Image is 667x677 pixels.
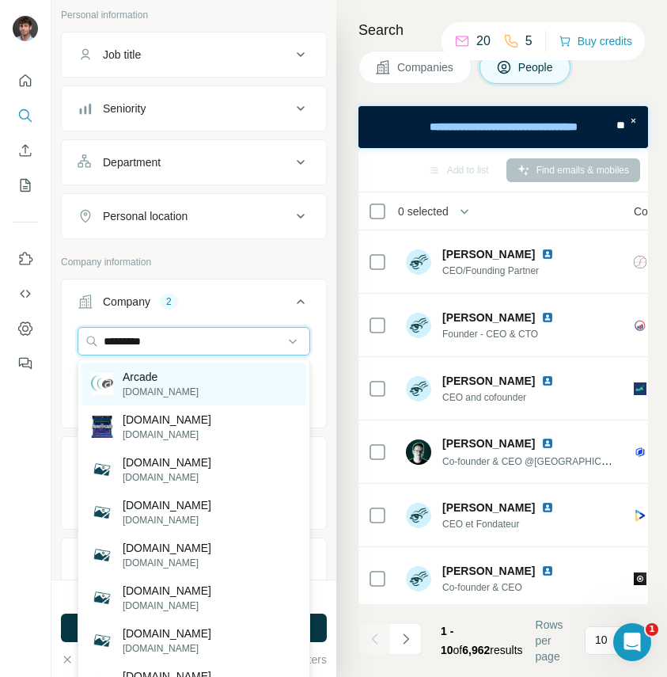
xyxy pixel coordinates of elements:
img: vintagearcade.fr [91,587,113,609]
button: Navigate to next page [390,623,422,655]
img: Avatar [406,566,431,591]
img: groupe-arcade.fr [91,629,113,652]
span: [PERSON_NAME] [442,246,535,262]
img: LinkedIn logo [541,375,554,387]
span: 1 - 10 [441,625,453,656]
span: [PERSON_NAME] [442,500,535,515]
p: 5 [525,32,532,51]
p: [DOMAIN_NAME] [123,497,211,513]
span: CEO et Fondateur [442,517,560,531]
span: 6,962 [462,644,490,656]
div: Company [103,294,150,310]
button: Search [13,101,38,130]
button: Quick start [13,67,38,95]
button: My lists [13,171,38,200]
p: [DOMAIN_NAME] [123,599,211,613]
img: Avatar [406,376,431,401]
button: Feedback [13,349,38,378]
img: myarcade.fr [91,458,113,481]
p: [DOMAIN_NAME] [123,428,211,442]
button: Run search [61,614,327,642]
img: Logo of Data Shop [634,256,646,268]
button: Use Surfe API [13,280,38,308]
button: Dashboard [13,314,38,343]
button: Enrich CSV [13,136,38,165]
button: HQ location [62,542,326,580]
button: Seniority [62,89,326,127]
img: Logo of Serenytics [634,319,646,332]
span: of [453,644,463,656]
span: People [518,59,555,75]
button: Buy credits [559,30,632,52]
p: 10 [595,632,608,648]
iframe: Banner [358,106,648,148]
p: 20 [476,32,491,51]
div: Seniority [103,101,146,116]
div: Department [103,154,161,170]
span: Founder - CEO & CTO [442,327,560,341]
img: Logo of Vidata [634,509,646,522]
button: Industry [62,440,326,485]
img: Logo of Blobr [634,572,646,585]
span: 0 selected [398,203,449,219]
img: hotel-arcade.fr [91,501,113,523]
p: [DOMAIN_NAME] [123,412,211,428]
img: LinkedIn logo [541,437,554,450]
img: LinkedIn logo [541,248,554,261]
span: [PERSON_NAME] [442,310,535,325]
p: [DOMAIN_NAME] [123,470,211,485]
iframe: Intercom live chat [613,623,651,661]
p: [DOMAIN_NAME] [123,513,211,527]
img: Avatar [406,249,431,275]
p: Arcade [123,369,199,385]
img: Avatar [13,16,38,41]
p: [DOMAIN_NAME] [123,583,211,599]
div: Personal location [103,208,188,224]
span: [PERSON_NAME] [442,563,535,579]
span: CEO/Founding Partner [442,264,560,278]
img: homearcade.fr [91,416,113,438]
p: [DOMAIN_NAME] [123,385,199,399]
button: Department [62,143,326,181]
p: Company information [61,255,327,269]
img: LinkedIn logo [541,311,554,324]
p: [DOMAIN_NAME] [123,540,211,556]
p: Personal information [61,8,327,22]
span: CEO and cofounder [442,390,560,405]
span: [PERSON_NAME] [442,435,535,451]
span: 1 [646,623,658,636]
img: Logo of AntVoice [634,382,646,395]
img: Arcade [91,373,113,395]
p: [DOMAIN_NAME] [123,455,211,470]
span: Co-founder & CEO [442,580,560,595]
span: Rows per page [536,617,572,664]
button: Use Surfe on LinkedIn [13,245,38,273]
h4: Search [358,19,648,41]
img: retroarcade.fr [91,544,113,566]
img: Avatar [406,439,431,465]
span: [PERSON_NAME] [442,373,535,389]
span: Co-founder & CEO @[GEOGRAPHIC_DATA] [442,455,633,467]
button: Clear [61,652,106,667]
div: Job title [103,47,141,63]
p: [DOMAIN_NAME] [123,626,211,641]
div: 2 [160,295,178,309]
img: LinkedIn logo [541,565,554,577]
p: [DOMAIN_NAME] [123,556,211,570]
img: Avatar [406,503,431,528]
button: Job title [62,36,326,74]
span: Companies [397,59,455,75]
p: [DOMAIN_NAME] [123,641,211,656]
img: Avatar [406,313,431,338]
img: LinkedIn logo [541,501,554,514]
img: Logo of Abyssale [634,446,646,458]
span: results [441,625,523,656]
button: Personal location [62,197,326,235]
button: Company2 [62,283,326,327]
